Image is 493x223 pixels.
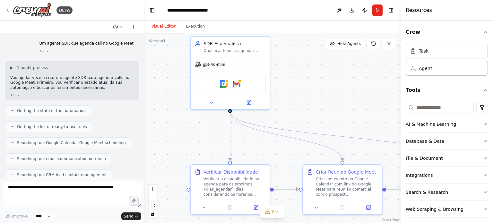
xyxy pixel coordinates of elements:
[406,99,488,223] div: Tools
[17,124,87,129] span: Getting the list of ready-to-use tools
[231,99,267,107] button: Open in side panel
[203,40,266,47] div: SDR Especialista
[386,6,395,15] button: Hide right sidebar
[39,41,134,46] p: Um agente SDR que agenda call no Google Meet
[406,121,456,127] div: AI & Machine Learning
[386,186,411,193] g: Edge from 655f4837-633e-48a7-88b7-0dc8629ae11e to de758dc9-8114-4276-a9a6-c479af79b955
[272,209,274,215] span: 2
[146,20,181,33] button: Visual Editor
[167,7,208,13] nav: breadcrumb
[13,3,51,17] img: Logo
[326,39,365,49] button: Hide Agents
[203,176,266,197] div: Verificar a disponibilidade na agenda para os próximos {dias_agendar} dias, considerando os horár...
[129,196,139,206] button: Click to speak your automation idea
[406,184,488,201] button: Search & Research
[406,81,488,99] button: Tools
[203,62,225,67] span: gpt-4o-mini
[17,172,107,177] span: Searching tool CRM lead contact management
[227,112,458,160] g: Edge from 1870ded3-d8f2-4168-95a5-ebe69f7e42ac to de758dc9-8114-4276-a9a6-c479af79b955
[10,65,48,70] button: ▶Thought process
[406,133,488,150] button: Database & Data
[357,204,379,211] button: Open in side panel
[190,36,270,110] div: SDR EspecialistaQualificar leads e agendar reuniões comerciais no Google Meet de forma eficiente,...
[124,214,134,219] span: Send
[382,218,400,222] a: React Flow attribution
[10,75,134,90] p: Vou ajudar você a criar um agente SDR para agendar calls no Google Meet. Primeiro, vou verificar ...
[406,206,463,212] div: Web Scraping & Browsing
[406,23,488,41] button: Crew
[16,65,48,70] span: Thought process
[227,112,346,160] g: Edge from 1870ded3-d8f2-4168-95a5-ebe69f7e42ac to 655f4837-633e-48a7-88b7-0dc8629ae11e
[149,210,157,218] button: toggle interactivity
[149,185,157,193] button: zoom in
[329,204,356,211] button: No output available
[217,204,244,211] button: No output available
[149,202,157,210] button: fit view
[190,164,270,215] div: Verificar DisponibilidadeVerificar a disponibilidade na agenda para os próximos {dias_agendar} di...
[406,116,488,133] button: AI & Machine Learning
[406,41,488,81] div: Crew
[406,138,444,144] div: Database & Data
[203,48,266,53] div: Qualificar leads e agendar reuniões comerciais no Google Meet de forma eficiente, garantindo alta...
[12,214,28,219] span: Improve
[17,140,126,145] span: Searching tool Google Calendar Google Meet scheduling
[128,23,139,31] button: Start a new chat
[419,48,428,54] div: Task
[10,65,13,70] span: ▶
[233,80,240,88] img: Gmail
[419,65,432,72] div: Agent
[203,169,258,175] div: Verificar Disponibilidade
[17,156,106,161] span: Searching tool email communication outreach
[406,6,432,14] h4: Resources
[274,186,298,193] g: Edge from 88d69e0d-178f-40bd-bb2d-de6741621c96 to 655f4837-633e-48a7-88b7-0dc8629ae11e
[316,176,378,197] div: Criar um evento no Google Calendar com link do Google Meet para reunião comercial com o prospect ...
[3,212,30,220] button: Improve
[260,206,285,218] button: 2
[148,6,157,15] button: Hide left sidebar
[245,204,267,211] button: Open in side panel
[406,201,488,218] button: Web Scraping & Browsing
[149,39,166,44] div: Version 1
[302,164,383,215] div: Criar Reuniao Google MeetCriar um evento no Google Calendar com link do Google Meet para reunião ...
[406,172,433,178] div: Integrations
[227,112,233,160] g: Edge from 1870ded3-d8f2-4168-95a5-ebe69f7e42ac to 88d69e0d-178f-40bd-bb2d-de6741621c96
[149,193,157,202] button: zoom out
[110,23,126,31] button: Switch to previous chat
[220,80,228,88] img: Google Calendar
[121,212,141,220] button: Send
[337,41,361,46] span: Hide Agents
[406,155,443,161] div: File & Document
[406,167,488,184] button: Integrations
[406,150,488,167] button: File & Document
[17,108,86,113] span: Getting the state of the automation
[149,185,157,218] div: React Flow controls
[406,189,448,195] div: Search & Research
[56,6,73,14] div: BETA
[181,20,210,33] button: Execution
[39,49,134,54] div: 12:52
[10,93,134,98] div: 12:52
[316,169,376,175] div: Criar Reuniao Google Meet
